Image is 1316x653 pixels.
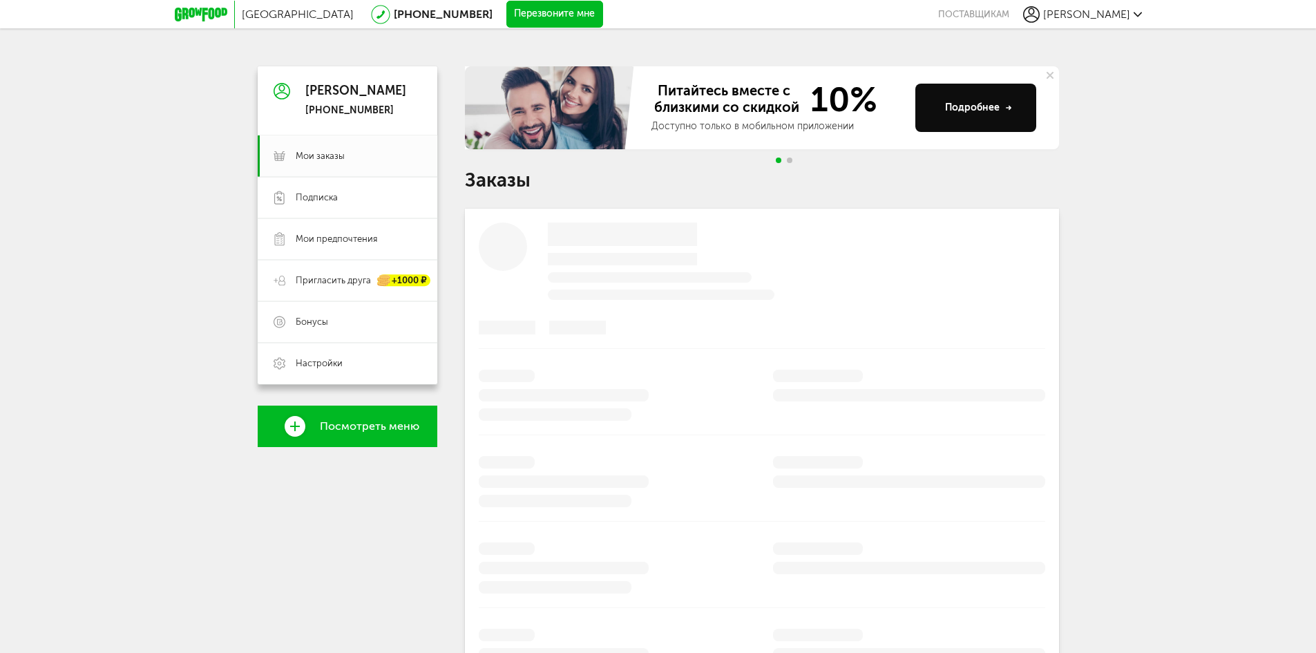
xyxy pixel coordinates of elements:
span: Go to slide 1 [776,158,781,163]
span: Мои заказы [296,150,345,162]
span: Посмотреть меню [320,420,419,433]
a: Настройки [258,343,437,384]
img: family-banner.579af9d.jpg [465,66,638,149]
div: [PHONE_NUMBER] [305,104,406,117]
span: Подписка [296,191,338,204]
a: Посмотреть меню [258,406,437,447]
div: Доступно только в мобильном приложении [651,120,904,133]
a: Мои предпочтения [258,218,437,260]
span: Go to slide 2 [787,158,792,163]
a: Подписка [258,177,437,218]
div: Подробнее [945,101,1012,115]
a: Бонусы [258,301,437,343]
h1: Заказы [465,171,1059,189]
div: [PERSON_NAME] [305,84,406,98]
span: [PERSON_NAME] [1043,8,1130,21]
span: Питайтесь вместе с близкими со скидкой [651,82,802,117]
button: Подробнее [915,84,1036,132]
span: Мои предпочтения [296,233,377,245]
a: Мои заказы [258,135,437,177]
button: Перезвоните мне [506,1,603,28]
a: [PHONE_NUMBER] [394,8,493,21]
span: [GEOGRAPHIC_DATA] [242,8,354,21]
span: 10% [802,82,877,117]
span: Настройки [296,357,343,370]
span: Пригласить друга [296,274,371,287]
a: Пригласить друга +1000 ₽ [258,260,437,301]
div: +1000 ₽ [378,275,430,287]
span: Бонусы [296,316,328,328]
